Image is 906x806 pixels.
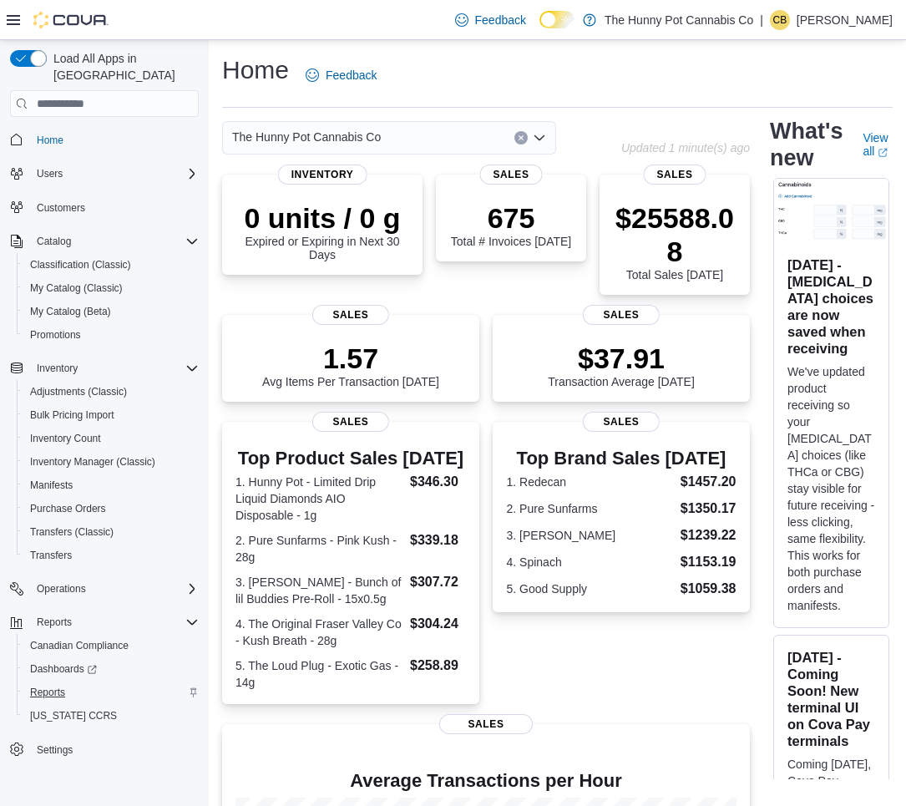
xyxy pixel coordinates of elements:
dd: $1457.20 [681,472,736,492]
dd: $346.30 [410,472,466,492]
p: [PERSON_NAME] [797,10,893,30]
span: Operations [37,582,86,596]
span: Feedback [475,12,526,28]
svg: External link [878,148,888,158]
button: [US_STATE] CCRS [17,704,205,727]
h2: What's new [770,118,843,171]
dd: $1059.38 [681,579,736,599]
a: [US_STATE] CCRS [23,706,124,726]
dt: 1. Hunny Pot - Limited Drip Liquid Diamonds AIO Disposable - 1g [235,474,403,524]
p: 0 units / 0 g [235,201,409,235]
span: Customers [37,201,85,215]
button: Manifests [17,474,205,497]
div: Christina Brown [770,10,790,30]
button: Inventory Manager (Classic) [17,450,205,474]
span: Manifests [30,479,73,492]
a: Transfers (Classic) [23,522,120,542]
span: Canadian Compliance [23,636,199,656]
a: View allExternal link [863,131,893,158]
span: Users [30,164,199,184]
button: Purchase Orders [17,497,205,520]
span: Reports [30,686,65,699]
button: Transfers [17,544,205,567]
button: Inventory [30,358,84,378]
span: Sales [312,305,389,325]
span: Sales [644,165,706,185]
a: My Catalog (Classic) [23,278,129,298]
a: Home [30,130,70,150]
span: Inventory Count [30,432,101,445]
span: Dark Mode [539,28,540,29]
a: Purchase Orders [23,499,113,519]
dt: 5. Good Supply [507,580,674,597]
a: Manifests [23,475,79,495]
a: Bulk Pricing Import [23,405,121,425]
span: Washington CCRS [23,706,199,726]
span: Reports [30,612,199,632]
button: Customers [3,195,205,220]
dd: $1350.17 [681,499,736,519]
dd: $1153.19 [681,552,736,572]
span: Transfers (Classic) [30,525,114,539]
h3: Top Brand Sales [DATE] [507,449,736,469]
button: Promotions [17,323,205,347]
span: Home [30,129,199,150]
button: Inventory Count [17,427,205,450]
a: Feedback [448,3,533,37]
span: Reports [23,682,199,702]
h3: [DATE] - Coming Soon! New terminal UI on Cova Pay terminals [787,649,875,749]
dd: $307.72 [410,572,466,592]
div: Transaction Average [DATE] [548,342,695,388]
dd: $339.18 [410,530,466,550]
span: Inventory [37,362,78,375]
dt: 2. Pure Sunfarms - Pink Kush - 28g [235,532,403,565]
span: Settings [37,743,73,757]
h3: Top Product Sales [DATE] [235,449,466,469]
dt: 3. [PERSON_NAME] - Bunch of lil Buddies Pre-Roll - 15x0.5g [235,574,403,607]
a: Settings [30,740,79,760]
span: Operations [30,579,199,599]
button: Clear input [514,131,528,144]
button: My Catalog (Beta) [17,300,205,323]
button: Reports [3,611,205,634]
button: Settings [3,738,205,762]
button: Home [3,127,205,151]
button: Transfers (Classic) [17,520,205,544]
dt: 4. The Original Fraser Valley Co - Kush Breath - 28g [235,616,403,649]
span: Promotions [23,325,199,345]
div: Total Sales [DATE] [613,201,736,281]
span: Sales [583,412,660,432]
button: Users [3,162,205,185]
span: Purchase Orders [30,502,106,515]
span: Feedback [326,67,377,84]
span: My Catalog (Classic) [23,278,199,298]
span: Inventory [30,358,199,378]
span: CB [773,10,787,30]
button: Reports [30,612,78,632]
span: My Catalog (Classic) [30,281,123,295]
a: My Catalog (Beta) [23,302,118,322]
img: Cova [33,12,109,28]
button: Operations [30,579,93,599]
h1: Home [222,53,289,87]
a: Adjustments (Classic) [23,382,134,402]
span: Home [37,134,63,147]
dt: 2. Pure Sunfarms [507,500,674,517]
button: Catalog [30,231,78,251]
span: Customers [30,197,199,218]
p: 675 [451,201,571,235]
dt: 3. [PERSON_NAME] [507,527,674,544]
button: Open list of options [533,131,546,144]
div: Avg Items Per Transaction [DATE] [262,342,439,388]
div: Expired or Expiring in Next 30 Days [235,201,409,261]
dd: $258.89 [410,656,466,676]
span: Adjustments (Classic) [30,385,127,398]
span: Catalog [30,231,199,251]
button: Canadian Compliance [17,634,205,657]
span: Sales [583,305,660,325]
a: Inventory Count [23,428,108,449]
span: The Hunny Pot Cannabis Co [232,127,381,147]
span: [US_STATE] CCRS [30,709,117,722]
button: My Catalog (Classic) [17,276,205,300]
p: We've updated product receiving so your [MEDICAL_DATA] choices (like THCa or CBG) stay visible fo... [787,363,875,614]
